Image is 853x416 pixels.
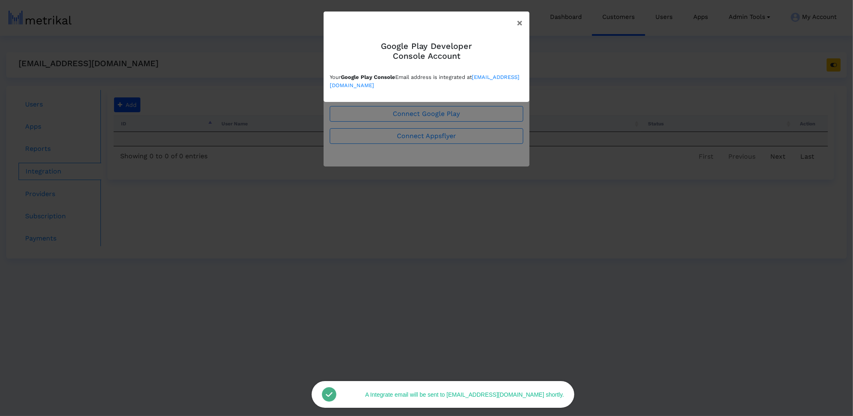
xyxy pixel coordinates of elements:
span: × [517,17,523,29]
a: [EMAIL_ADDRESS][DOMAIN_NAME] [330,74,520,88]
h5: Google Play Developer Console Account [330,41,523,61]
p: Your Email address is integrated at [330,73,523,89]
button: Close [510,12,529,35]
strong: Google Play Console [341,74,395,80]
div: A Integrate email will be sent to [EMAIL_ADDRESS][DOMAIN_NAME] shortly. [357,391,564,398]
